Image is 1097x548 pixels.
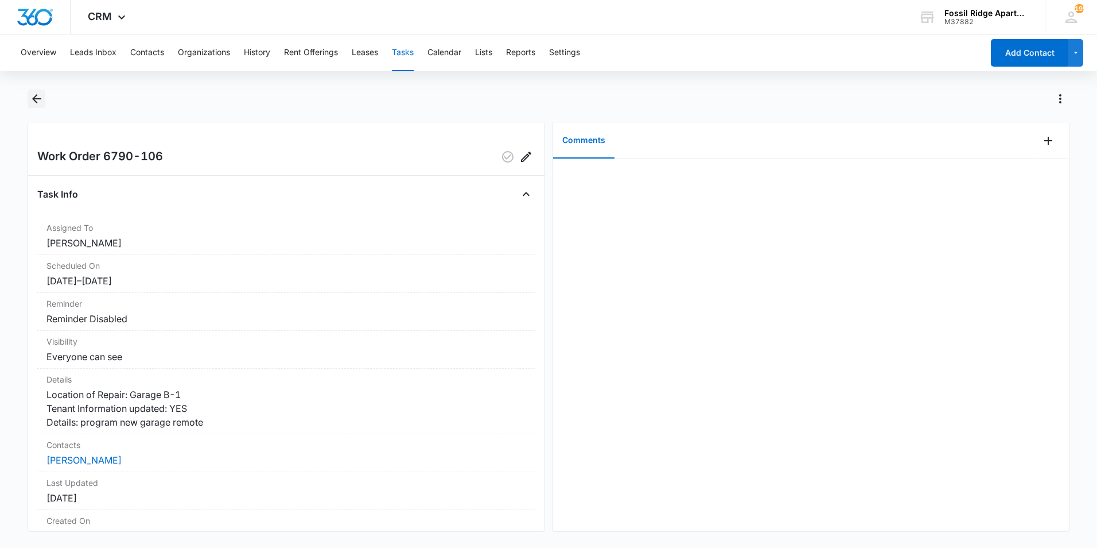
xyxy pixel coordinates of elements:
[549,34,580,71] button: Settings
[70,34,116,71] button: Leads Inbox
[46,312,526,326] dd: Reminder Disabled
[46,222,526,234] dt: Assigned To
[46,388,526,429] dd: Location of Repair: Garage B-1 Tenant Information updated: YES Details: program new garage remote
[21,34,56,71] button: Overview
[37,148,163,166] h2: Work Order 6790-106
[1039,132,1057,150] button: Add Comment
[46,274,526,288] dd: [DATE] – [DATE]
[46,439,526,451] dt: Contacts
[517,148,535,166] button: Edit
[944,18,1028,26] div: account id
[46,515,526,527] dt: Created On
[352,34,378,71] button: Leases
[37,217,535,255] div: Assigned To[PERSON_NAME]
[46,350,526,364] dd: Everyone can see
[506,34,535,71] button: Reports
[944,9,1028,18] div: account name
[392,34,414,71] button: Tasks
[37,293,535,331] div: ReminderReminder Disabled
[46,477,526,489] dt: Last Updated
[1051,90,1069,108] button: Actions
[37,331,535,369] div: VisibilityEveryone can see
[37,369,535,434] div: DetailsLocation of Repair: Garage B-1 Tenant Information updated: YES Details: program new garage...
[475,34,492,71] button: Lists
[1075,4,1084,13] div: notifications count
[37,255,535,293] div: Scheduled On[DATE]–[DATE]
[88,10,112,22] span: CRM
[28,90,45,108] button: Back
[46,529,526,543] dd: [DATE]
[46,335,526,348] dt: Visibility
[37,187,78,201] h4: Task Info
[427,34,461,71] button: Calendar
[46,454,122,466] a: [PERSON_NAME]
[1075,4,1084,13] span: 199
[517,185,535,203] button: Close
[46,298,526,310] dt: Reminder
[37,510,535,548] div: Created On[DATE]
[46,491,526,505] dd: [DATE]
[46,236,526,250] dd: [PERSON_NAME]
[991,39,1068,67] button: Add Contact
[130,34,164,71] button: Contacts
[178,34,230,71] button: Organizations
[46,373,526,385] dt: Details
[37,434,535,472] div: Contacts[PERSON_NAME]
[553,123,614,159] button: Comments
[37,472,535,510] div: Last Updated[DATE]
[284,34,338,71] button: Rent Offerings
[244,34,270,71] button: History
[46,260,526,272] dt: Scheduled On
